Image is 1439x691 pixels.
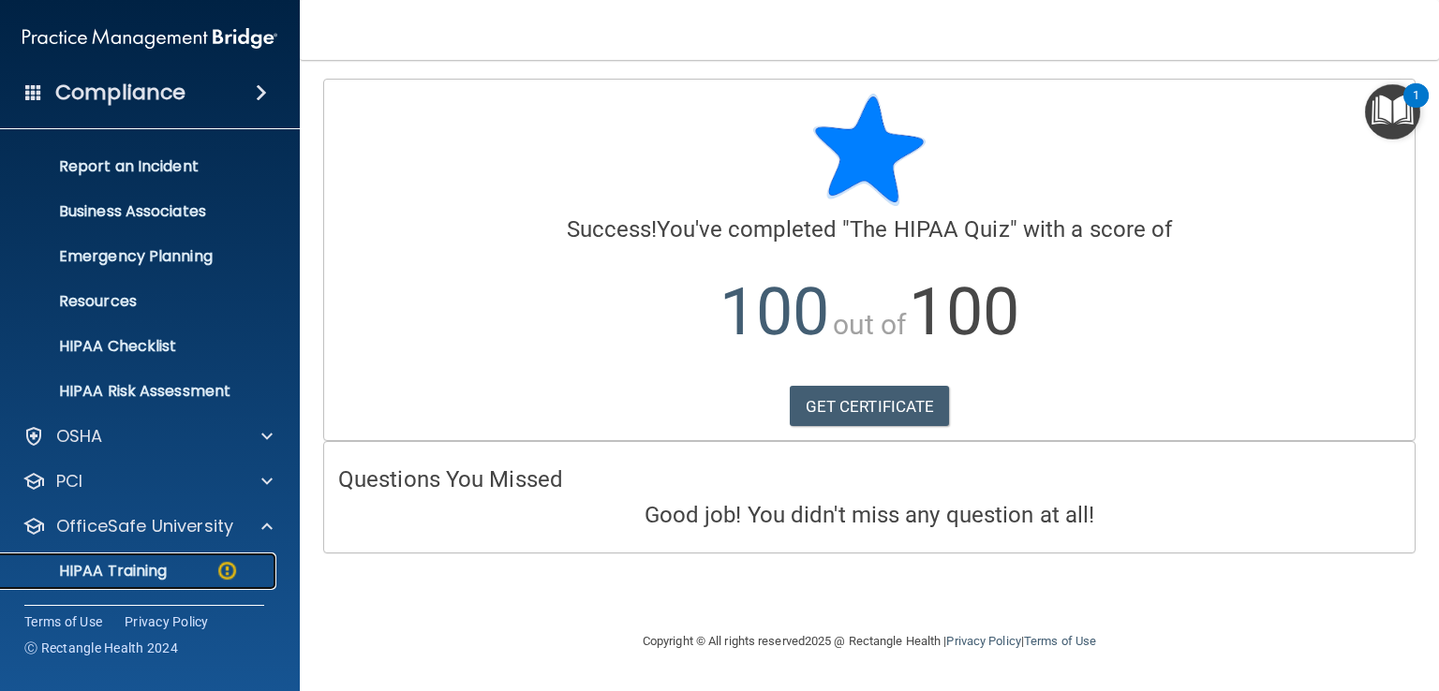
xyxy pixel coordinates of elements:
p: Report an Incident [12,157,268,176]
img: warning-circle.0cc9ac19.png [215,559,239,582]
h4: Compliance [55,80,185,106]
img: warning-circle.0cc9ac19.png [215,604,239,627]
img: blue-star-rounded.9d042014.png [813,94,926,206]
button: Open Resource Center, 1 new notification [1365,84,1420,140]
p: PCI [56,470,82,493]
span: Success! [567,216,658,243]
h4: Good job! You didn't miss any question at all! [338,503,1401,527]
p: HIPAA Checklist [12,337,268,356]
span: Ⓒ Rectangle Health 2024 [24,639,178,657]
h4: You've completed " " with a score of [338,217,1401,242]
span: 100 [909,273,1018,350]
p: Business Associates [12,202,268,221]
p: HIPAA Training [12,562,167,581]
span: The HIPAA Quiz [850,216,1009,243]
p: OSHA [56,425,103,448]
a: OfficeSafe University [22,515,273,537]
p: Resources [12,292,268,311]
a: Privacy Policy [946,634,1020,648]
p: OfficeSafe University [56,515,233,537]
iframe: Drift Widget Chat Controller [1345,564,1417,635]
a: OSHA [22,425,273,448]
a: Privacy Policy [125,612,209,631]
p: Emergency Planning [12,247,268,266]
a: PCI [22,470,273,493]
div: 1 [1413,96,1419,120]
a: GET CERTIFICATE [790,386,950,427]
a: Terms of Use [1024,634,1096,648]
img: PMB logo [22,20,277,57]
span: 100 [719,273,829,350]
p: HIPAA Risk Assessment [12,382,268,401]
span: out of [833,308,907,341]
h4: Questions You Missed [338,467,1401,492]
div: Copyright © All rights reserved 2025 @ Rectangle Health | | [527,611,1211,671]
a: Terms of Use [24,612,102,631]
